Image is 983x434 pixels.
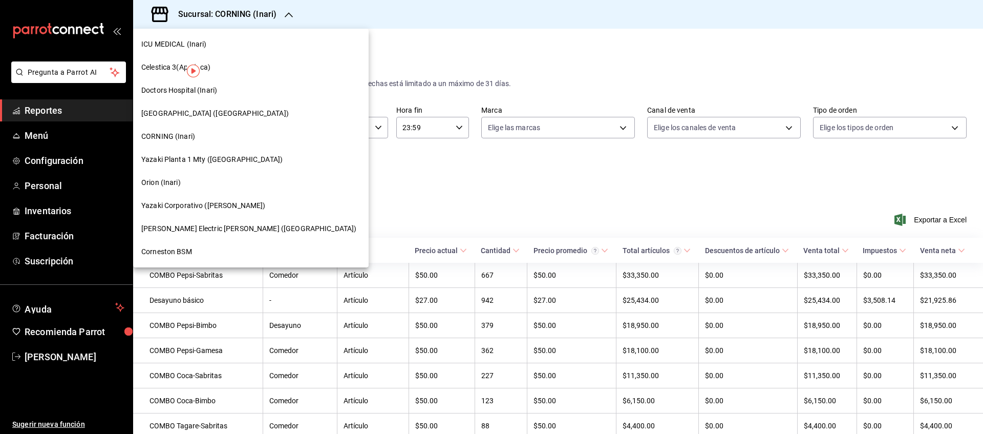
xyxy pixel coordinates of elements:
span: [GEOGRAPHIC_DATA] ([GEOGRAPHIC_DATA]) [141,108,289,119]
div: Corneston BSM [133,240,369,263]
span: Yazaki Planta 1 Mty ([GEOGRAPHIC_DATA]) [141,154,283,165]
div: Yazaki Corporativo ([PERSON_NAME]) [133,194,369,217]
img: Tooltip marker [187,65,200,77]
span: ICU MEDICAL (Inari) [141,39,207,50]
span: Corneston BSM [141,246,192,257]
div: [PERSON_NAME] Electric [PERSON_NAME] ([GEOGRAPHIC_DATA]) [133,217,369,240]
span: Doctors Hospital (Inari) [141,85,217,96]
div: Celestica 3(Apodaca) [133,56,369,79]
div: Orion (Inari) [133,171,369,194]
span: Yazaki Corporativo ([PERSON_NAME]) [141,200,265,211]
div: CORNING (Inari) [133,125,369,148]
span: Celestica 3(Apodaca) [141,62,211,73]
span: Orion (Inari) [141,177,181,188]
span: [PERSON_NAME] Electric [PERSON_NAME] ([GEOGRAPHIC_DATA]) [141,223,356,234]
span: CORNING (Inari) [141,131,195,142]
div: Doctors Hospital (Inari) [133,79,369,102]
div: Yazaki Planta 1 Mty ([GEOGRAPHIC_DATA]) [133,148,369,171]
div: ICU MEDICAL (Inari) [133,33,369,56]
div: [GEOGRAPHIC_DATA] ([GEOGRAPHIC_DATA]) [133,102,369,125]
